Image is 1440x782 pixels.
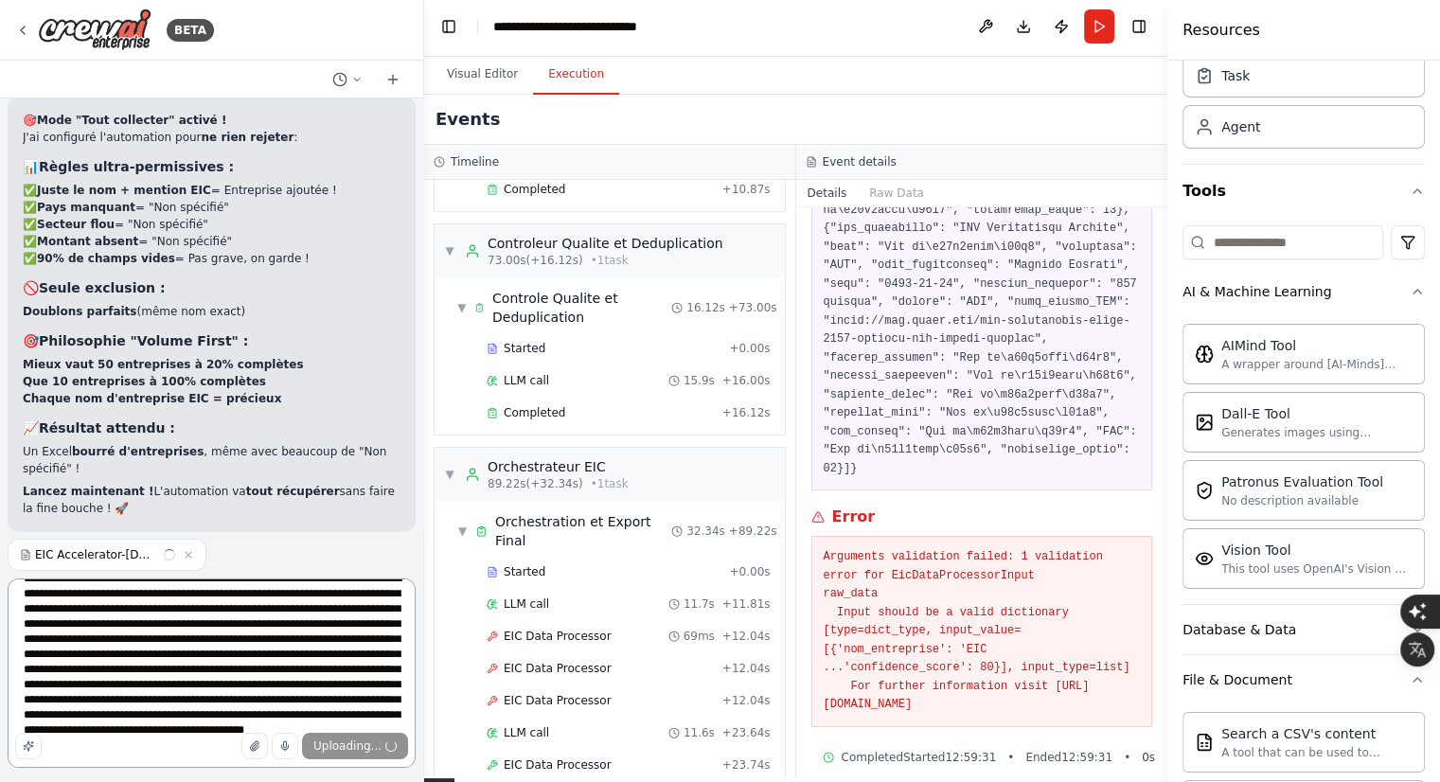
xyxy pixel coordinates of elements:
[1221,425,1413,440] div: Generates images using OpenAI's Dall-E model.
[23,157,400,176] h3: 📊
[1182,19,1260,42] h4: Resources
[1195,549,1214,568] img: VisionTool
[23,483,400,517] p: L'automation va sans faire la fine bouche ! 🚀
[684,629,715,644] span: 69ms
[436,13,462,40] button: Hide left sidebar
[1182,670,1292,689] div: File & Document
[23,112,400,129] h2: 🎯
[313,738,382,754] span: Uploading...
[722,725,771,740] span: + 23.64s
[488,457,629,476] div: Orchestrateur EIC
[444,467,455,482] span: ▼
[504,693,612,708] span: EIC Data Processor
[504,373,549,388] span: LLM call
[504,341,545,356] span: Started
[722,757,771,773] span: + 23.74s
[1126,13,1152,40] button: Hide right sidebar
[488,234,723,253] div: Controleur Qualite et Deduplication
[495,512,671,550] span: Orchestration et Export Final
[504,725,549,740] span: LLM call
[504,564,545,579] span: Started
[1142,750,1155,765] span: 0 s
[722,596,771,612] span: + 11.81s
[15,733,42,759] button: Improve this prompt
[39,280,166,295] strong: Seule exclusion :
[23,278,400,297] h3: 🚫
[432,55,533,95] button: Visual Editor
[722,629,771,644] span: + 12.04s
[23,443,400,477] p: Un Excel , même avec beaucoup de "Non spécifié" !
[1221,404,1413,423] div: Dall-E Tool
[23,182,400,199] li: ✅ = Entreprise ajoutée !
[504,405,565,420] span: Completed
[842,750,903,765] span: Completed
[684,725,715,740] span: 11.6s
[591,476,629,491] span: • 1 task
[202,131,294,144] strong: ne rien rejeter
[167,19,214,42] div: BETA
[23,375,266,388] strong: Que 10 entreprises à 100% complètes
[1182,605,1425,654] button: Database & Data
[1182,316,1425,604] div: AI & Machine Learning
[492,289,671,327] span: Controle Qualite et Deduplication
[903,750,996,765] span: Started 12:59:31
[722,373,771,388] span: + 16.00s
[1221,541,1413,560] div: Vision Tool
[23,216,400,233] li: ✅ = "Non spécifié"
[37,252,175,265] strong: 90% de champs vides
[1182,46,1425,164] div: Crew
[325,68,370,91] button: Switch to previous chat
[504,661,612,676] span: EIC Data Processor
[1221,493,1383,508] div: No description available
[1221,66,1250,85] div: Task
[1025,750,1112,765] span: Ended 12:59:31
[1195,345,1214,364] img: AIMindTool
[23,233,400,250] li: ✅ = "Non spécifié"
[457,524,468,539] span: ▼
[1221,724,1413,743] div: Search a CSV's content
[1124,750,1130,765] span: •
[272,733,298,759] button: Click to speak your automation idea
[1221,745,1413,760] div: A tool that can be used to semantic search a query from a CSV's content.
[488,476,583,491] span: 89.22s (+32.34s)
[23,305,136,318] strong: Doublons parfaits
[722,405,771,420] span: + 16.12s
[684,373,715,388] span: 15.9s
[39,420,175,435] strong: Résultat attendu :
[493,17,677,36] nav: breadcrumb
[1221,472,1383,491] div: Patronus Evaluation Tool
[23,485,153,498] strong: Lancez maintenant !
[686,524,725,539] span: 32.34s
[1182,282,1331,301] div: AI & Machine Learning
[729,564,770,579] span: + 0.00s
[436,106,500,133] h2: Events
[504,757,612,773] span: EIC Data Processor
[1195,481,1214,500] img: PatronusEvalTool
[796,180,859,206] button: Details
[1195,413,1214,432] img: DallETool
[37,218,115,231] strong: Secteur flou
[686,300,725,315] span: 16.12s
[824,548,1141,715] pre: Arguments validation failed: 1 validation error for EicDataProcessorInput raw_data Input should b...
[444,243,455,258] span: ▼
[832,506,876,528] h3: Error
[37,114,226,127] strong: Mode "Tout collecter" activé !
[1182,620,1296,639] div: Database & Data
[722,661,771,676] span: + 12.04s
[23,418,400,437] h3: 📈
[23,129,400,146] p: J'ai configuré l'automation pour :
[1182,165,1425,218] button: Tools
[246,485,340,498] strong: tout récupérer
[504,182,565,197] span: Completed
[37,184,211,197] strong: Juste le nom + mention EIC
[23,199,400,216] li: ✅ = "Non spécifié"
[23,331,400,350] h3: 🎯
[23,392,281,405] strong: Chaque nom d'entreprise EIC = précieux
[504,596,549,612] span: LLM call
[591,253,629,268] span: • 1 task
[23,358,304,371] strong: Mieux vaut 50 entreprises à 20% complètes
[37,235,138,248] strong: Montant absent
[451,154,499,169] h3: Timeline
[38,9,151,51] img: Logo
[858,180,935,206] button: Raw Data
